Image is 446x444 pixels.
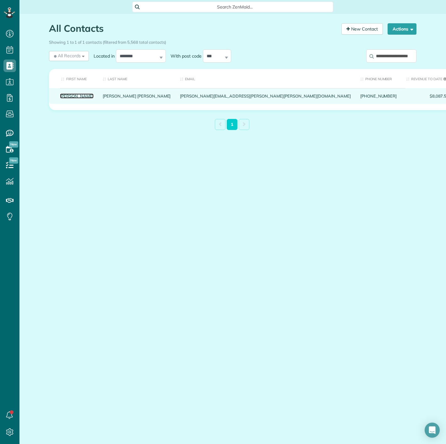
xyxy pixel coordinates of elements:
[356,69,401,88] th: Phone number: activate to sort column ascending
[227,119,237,130] a: 1
[89,53,116,59] label: Located in
[175,69,355,88] th: Email: activate to sort column ascending
[49,23,337,34] h1: All Contacts
[53,53,81,59] span: All Records
[9,157,18,164] span: New
[175,88,355,104] div: [PERSON_NAME][EMAIL_ADDRESS][PERSON_NAME][PERSON_NAME][DOMAIN_NAME]
[98,69,176,88] th: Last Name: activate to sort column ascending
[49,69,98,88] th: First Name: activate to sort column ascending
[356,88,401,104] div: [PHONE_NUMBER]
[341,23,383,35] a: New Contact
[425,423,440,438] div: Open Intercom Messenger
[103,94,171,98] a: [PERSON_NAME] [PERSON_NAME]
[60,94,94,98] a: [PERSON_NAME]
[9,141,18,148] span: New
[388,23,416,35] button: Actions
[49,37,416,45] div: Showing 1 to 1 of 1 contacts (filtered from 5,568 total contacts)
[166,53,203,59] label: With post code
